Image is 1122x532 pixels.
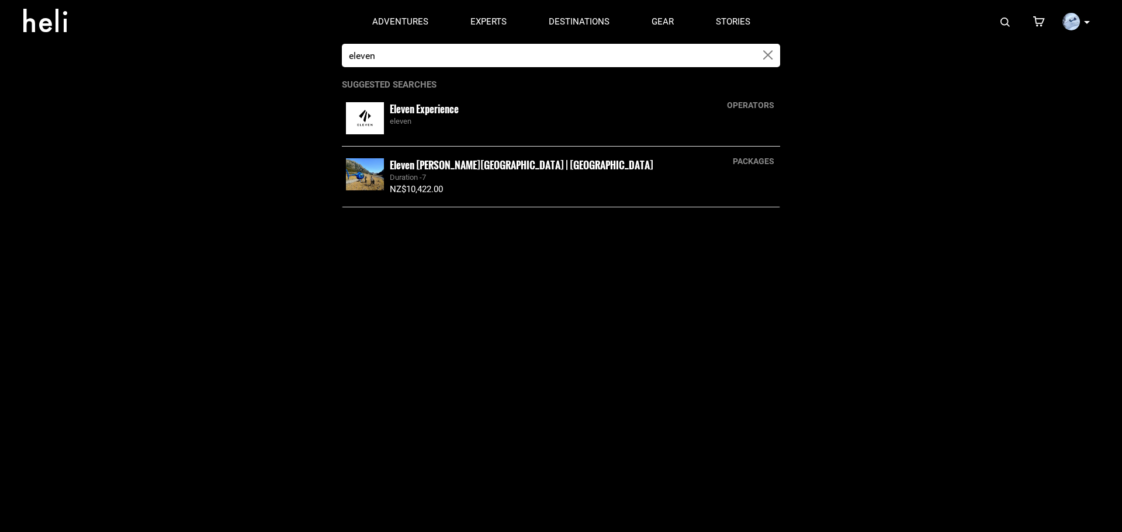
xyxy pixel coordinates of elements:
input: Search by Sport, Trip or Operator [342,44,756,67]
div: operators [721,99,780,111]
div: packages [727,155,780,167]
small: Eleven Experience [390,102,459,116]
img: images [346,158,384,190]
div: Duration - [390,172,776,183]
p: destinations [549,16,610,28]
img: profile_pic_d82e92a15f2685b836c01d49973292d1.png [1062,13,1080,30]
img: search-bar-icon.svg [1000,18,1010,27]
small: Eleven [PERSON_NAME][GEOGRAPHIC_DATA] | [GEOGRAPHIC_DATA] [390,158,653,172]
p: experts [470,16,507,28]
p: Suggested Searches [342,79,780,91]
span: NZ$10,422.00 [390,184,443,194]
span: 7 [422,173,426,182]
p: adventures [372,16,428,28]
div: eleven [390,116,776,127]
img: images [346,102,384,134]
